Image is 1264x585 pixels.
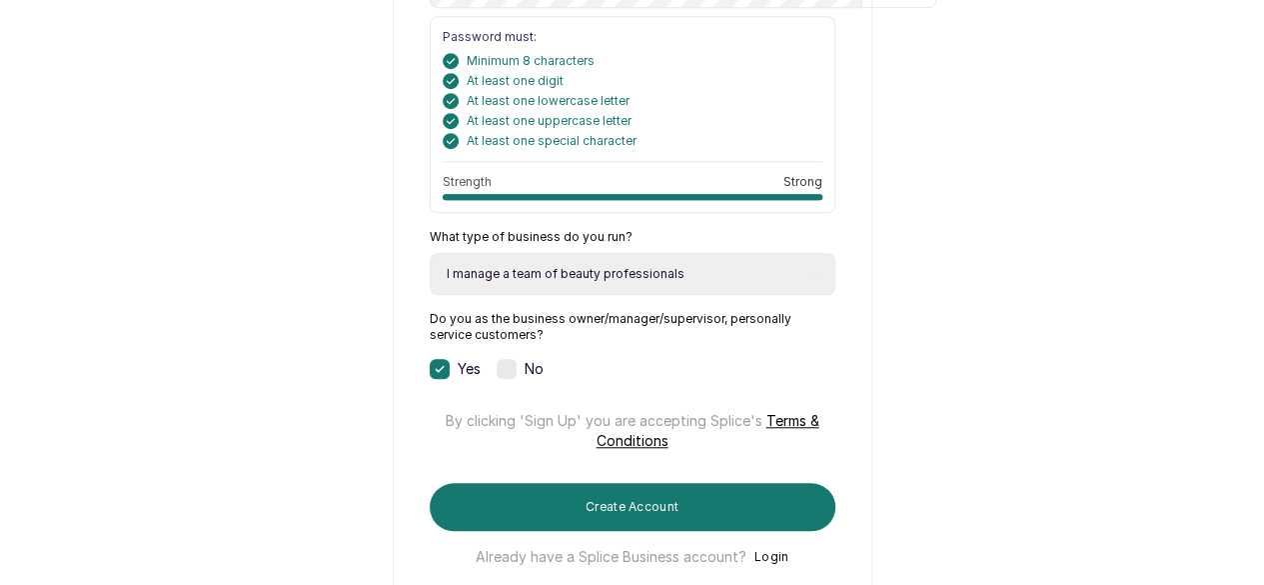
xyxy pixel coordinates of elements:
p: Password must: [443,29,822,45]
span: At least one lowercase letter [467,93,630,109]
button: Create Account [430,483,835,531]
span: At least one uppercase letter [467,113,632,129]
span: At least one digit [467,73,564,89]
span: Strong [783,174,822,190]
p: By clicking 'Sign Up' you are accepting Splice's [430,395,835,451]
button: Login [754,547,789,567]
p: Already have a Splice Business account? [476,547,746,567]
label: What type of business do you run? [430,229,632,245]
span: Minimum 8 characters [467,53,595,69]
span: At least one special character [467,133,636,149]
label: Do you as the business owner/manager/supervisor, personally service customers? [430,311,835,343]
span: Yes [458,359,481,379]
span: Strength [443,174,492,190]
span: No [525,359,544,379]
